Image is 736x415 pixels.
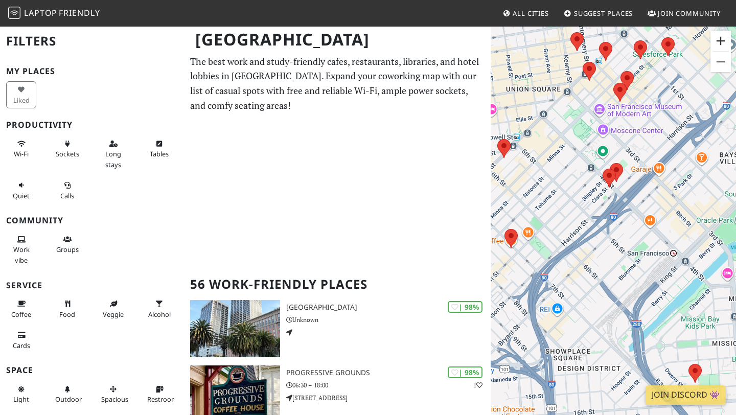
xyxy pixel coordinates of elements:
[98,135,128,173] button: Long stays
[187,26,489,54] h1: [GEOGRAPHIC_DATA]
[144,135,174,163] button: Tables
[14,149,29,158] span: Stable Wi-Fi
[98,381,128,408] button: Spacious
[13,245,30,264] span: People working
[52,231,82,258] button: Groups
[6,26,178,57] h2: Filters
[144,381,174,408] button: Restroom
[103,310,124,319] span: Veggie
[56,149,79,158] span: Power sockets
[147,395,177,404] span: Restroom
[6,231,36,268] button: Work vibe
[24,7,57,18] span: Laptop
[286,393,491,403] p: [STREET_ADDRESS]
[574,9,633,18] span: Suggest Places
[286,368,491,377] h3: Progressive Grounds
[52,295,82,322] button: Food
[6,281,178,290] h3: Service
[52,177,82,204] button: Calls
[13,395,29,404] span: Natural light
[286,303,491,312] h3: [GEOGRAPHIC_DATA]
[184,300,491,357] a: One Market Plaza | 98% [GEOGRAPHIC_DATA] Unknown
[55,395,82,404] span: Outdoor area
[643,4,725,22] a: Join Community
[498,4,553,22] a: All Cities
[560,4,637,22] a: Suggest Places
[60,191,74,200] span: Video/audio calls
[13,191,30,200] span: Quiet
[52,135,82,163] button: Sockets
[52,381,82,408] button: Outdoor
[6,120,178,130] h3: Productivity
[6,295,36,322] button: Coffee
[190,54,485,113] p: The best work and study-friendly cafes, restaurants, libraries, and hotel lobbies in [GEOGRAPHIC_...
[144,295,174,322] button: Alcohol
[190,300,280,357] img: One Market Plaza
[59,7,100,18] span: Friendly
[8,5,100,22] a: LaptopFriendly LaptopFriendly
[6,216,178,225] h3: Community
[8,7,20,19] img: LaptopFriendly
[286,315,491,325] p: Unknown
[59,310,75,319] span: Food
[13,341,30,350] span: Credit cards
[6,365,178,375] h3: Space
[658,9,721,18] span: Join Community
[513,9,549,18] span: All Cities
[6,135,36,163] button: Wi-Fi
[148,310,171,319] span: Alcohol
[6,66,178,76] h3: My Places
[286,380,491,390] p: 06:30 – 18:00
[98,295,128,322] button: Veggie
[6,327,36,354] button: Cards
[710,31,731,51] button: Zoom in
[448,301,482,313] div: | 98%
[101,395,128,404] span: Spacious
[11,310,31,319] span: Coffee
[6,381,36,408] button: Light
[56,245,79,254] span: Group tables
[710,52,731,72] button: Zoom out
[190,269,485,300] h2: 56 Work-Friendly Places
[105,149,121,169] span: Long stays
[448,366,482,378] div: | 98%
[473,380,482,390] p: 1
[6,177,36,204] button: Quiet
[150,149,169,158] span: Work-friendly tables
